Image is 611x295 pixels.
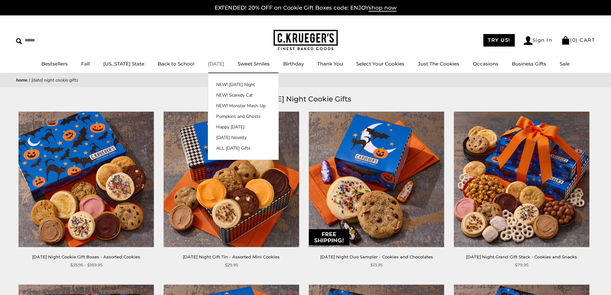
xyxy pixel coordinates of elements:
a: [DATE] Night Duo Sampler - Cookies and Chocolates [320,254,433,259]
a: [DATE] [208,61,224,67]
a: Sweet Smiles [238,61,270,67]
a: Business Gifts [512,61,546,67]
a: (0) CART [561,37,595,43]
nav: breadcrumbs [16,76,595,84]
img: Halloween Night Cookie Gift Boxes - Assorted Cookies [19,111,154,247]
a: TRY US! [483,34,515,47]
a: Happy [DATE] [208,124,278,130]
a: Home [16,77,28,83]
a: Sale [560,61,570,67]
a: [DATE] Novelty [208,134,278,141]
img: C.KRUEGER'S [274,30,338,51]
img: Halloween Night Duo Sampler - Cookies and Chocolates [309,111,444,247]
a: Thank You [317,61,343,67]
a: [DATE] Night Grand Gift Stack - Cookies and Snacks [466,254,577,259]
input: Search [16,35,92,45]
a: Just The Cookies [418,61,459,67]
a: EXTENDED! 20% OFF on Cookie Gift Boxes code: ENJOYshop now [215,4,396,12]
a: Birthday [283,61,304,67]
img: Account [524,36,532,45]
a: Back to School [158,61,194,67]
a: NEW! Monster Mash-Up [208,102,278,109]
span: | [29,77,30,83]
a: Fall [81,61,90,67]
span: shop now [369,4,396,12]
span: $13.95 [370,262,383,268]
a: [US_STATE] State [103,61,144,67]
a: [DATE] Night Cookie Gift Boxes - Assorted Cookies [32,254,140,259]
a: Occasions [473,61,498,67]
a: NEW! [DATE] Night [208,81,278,88]
img: Halloween Night Grand Gift Stack - Cookies and Snacks [454,111,589,247]
span: $79.95 [515,262,528,268]
a: Pumpkins and Ghosts [208,113,278,120]
a: NEW! Scaredy Cat [208,92,278,99]
img: Halloween Night Gift Tin - Assorted Mini Cookies [164,111,299,247]
span: [DATE] Night Cookie Gifts [31,77,78,83]
a: Bestsellers [41,61,68,67]
a: Sign In [524,36,553,45]
img: Bag [561,36,570,45]
span: 0 [572,37,576,43]
a: ALL [DATE] Gifts [208,145,278,152]
span: $29.95 [225,262,238,268]
a: Select Your Cookies [356,61,404,67]
a: [DATE] Night Gift Tin - Assorted Mini Cookies [183,254,280,259]
img: Search [16,38,22,44]
h1: [DATE] Night Cookie Gifts [26,93,585,105]
span: $35.95 - $169.95 [70,262,102,268]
